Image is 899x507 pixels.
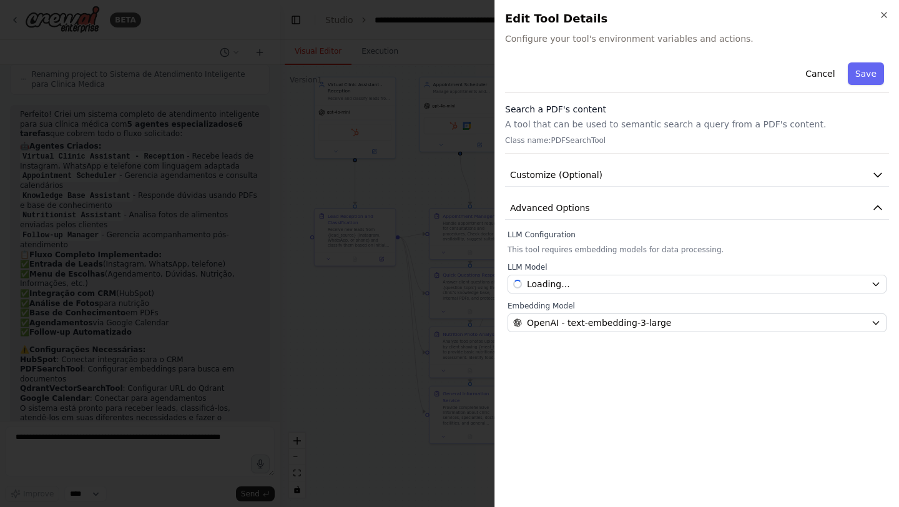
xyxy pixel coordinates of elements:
label: Embedding Model [508,301,887,311]
p: This tool requires embedding models for data processing. [508,245,887,255]
span: Advanced Options [510,202,590,214]
label: LLM Configuration [508,230,887,240]
button: Advanced Options [505,197,889,220]
button: Save [848,62,884,85]
button: Customize (Optional) [505,164,889,187]
button: Loading... [508,275,887,293]
span: openai/gpt-4o-mini [527,278,570,290]
p: Class name: PDFSearchTool [505,135,889,145]
button: Cancel [798,62,842,85]
h2: Edit Tool Details [505,10,889,27]
h3: Search a PDF's content [505,103,889,116]
label: LLM Model [508,262,887,272]
p: A tool that can be used to semantic search a query from a PDF's content. [505,118,889,130]
span: Customize (Optional) [510,169,602,181]
span: OpenAI - text-embedding-3-large [527,317,671,329]
button: OpenAI - text-embedding-3-large [508,313,887,332]
span: Configure your tool's environment variables and actions. [505,32,889,45]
